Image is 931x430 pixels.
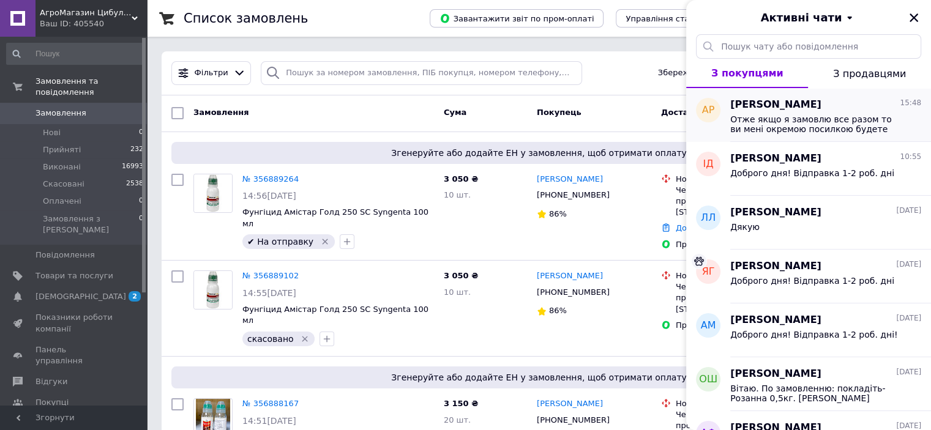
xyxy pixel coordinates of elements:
[686,59,808,88] button: З покупцями
[896,259,921,270] span: [DATE]
[730,114,904,134] span: Отже якщо я замовлю все разом то ви мені окремою посилкою будете надсилати ті добрива?
[701,319,716,333] span: АМ
[900,152,921,162] span: 10:55
[907,10,921,25] button: Закрити
[130,144,143,155] span: 232
[139,196,143,207] span: 0
[701,211,716,225] span: ЛЛ
[444,271,478,280] span: 3 050 ₴
[730,259,821,273] span: [PERSON_NAME]
[699,373,717,387] span: ОШ
[702,103,715,117] span: АР
[247,334,294,344] span: скасовано
[444,108,466,117] span: Cума
[676,320,800,331] div: Пром-оплата
[242,207,428,228] a: Фунгіцид Амістар Голд 250 SC Syngenta 100 мл
[730,206,821,220] span: [PERSON_NAME]
[36,312,113,334] span: Показники роботи компанії
[242,191,296,201] span: 14:56[DATE]
[43,213,139,235] span: Замовлення з [PERSON_NAME]
[696,34,921,59] input: Пошук чату або повідомлення
[730,222,760,232] span: Дякую
[444,287,471,297] span: 10 шт.
[36,344,113,366] span: Панель управління
[176,371,902,384] span: Згенеруйте або додайте ЕН у замовлення, щоб отримати оплату
[40,18,147,29] div: Ваш ID: 405540
[711,67,783,79] span: З покупцями
[40,7,132,18] span: АгроМагазин Цибулинка (Все для Саду та Городу)
[676,398,800,409] div: Нова Пошта
[730,384,904,403] span: Вітаю. По замовленню: покладіть- Розанна 0,5кг. [PERSON_NAME] Золотий 0,5кг. Телефон.Вам, домовле...
[184,11,308,26] h1: Список замовлень
[444,399,478,408] span: 3 150 ₴
[537,398,603,410] a: [PERSON_NAME]
[658,67,741,79] span: Збережені фільтри:
[833,68,906,80] span: З продавцями
[686,250,931,303] button: ЯГ[PERSON_NAME][DATE]Доброго дня! Відправка 1-2 роб. дні
[730,313,821,327] span: [PERSON_NAME]
[139,213,143,235] span: 0
[661,108,752,117] span: Доставка та оплата
[730,367,821,381] span: [PERSON_NAME]
[194,271,232,309] img: Фото товару
[676,239,800,250] div: Пром-оплата
[686,142,931,196] button: ІД[PERSON_NAME]10:55Доброго дня! Відправка 1-2 роб. дні
[730,152,821,166] span: [PERSON_NAME]
[36,270,113,281] span: Товари та послуги
[686,357,931,411] button: ОШ[PERSON_NAME][DATE]Вітаю. По замовленню: покладіть- Розанна 0,5кг. [PERSON_NAME] Золотий 0,5кг....
[439,13,594,24] span: Завантажити звіт по пром-оплаті
[760,10,842,26] span: Активні чати
[139,127,143,138] span: 0
[730,330,897,339] span: Доброго дня! Відправка 1-2 роб. дні!
[444,415,471,424] span: 20 шт.
[36,76,147,98] span: Замовлення та повідомлення
[676,174,800,185] div: Нова Пошта
[193,174,233,213] a: Фото товару
[896,367,921,377] span: [DATE]
[242,174,299,183] a: № 356889264
[676,185,800,218] div: Чернигов, №22 (до 10 кг): просп. [PERSON_NAME][STREET_ADDRESS]
[36,108,86,119] span: Замовлення
[242,271,299,280] a: № 356889102
[444,190,471,199] span: 10 шт.
[537,108,581,117] span: Покупець
[730,98,821,112] span: [PERSON_NAME]
[537,287,610,297] span: [PHONE_NUMBER]
[43,144,81,155] span: Прийняті
[242,288,296,298] span: 14:55[DATE]
[808,59,931,88] button: З продавцями
[193,270,233,310] a: Фото товару
[444,174,478,183] span: 3 050 ₴
[730,168,894,178] span: Доброго дня! Відправка 1-2 роб. дні
[537,174,603,185] a: [PERSON_NAME]
[320,237,330,247] svg: Видалити мітку
[686,303,931,357] button: АМ[PERSON_NAME][DATE]Доброго дня! Відправка 1-2 роб. дні!
[122,161,143,172] span: 16993
[900,98,921,108] span: 15:48
[43,127,61,138] span: Нові
[242,399,299,408] a: № 356888167
[36,376,67,387] span: Відгуки
[194,174,232,212] img: Фото товару
[193,108,249,117] span: Замовлення
[676,223,720,232] a: Додати ЕН
[43,161,81,172] span: Виконані
[549,306,567,315] span: 86%
[126,179,143,190] span: 2538
[247,237,313,247] span: ✔ На отправку
[242,416,296,426] span: 14:51[DATE]
[686,196,931,250] button: ЛЛ[PERSON_NAME][DATE]Дякую
[896,313,921,324] span: [DATE]
[242,305,428,325] a: Фунгіцид Амістар Голд 250 SC Syngenta 100 мл
[537,415,610,424] span: [PHONE_NUMBER]
[36,250,95,261] span: Повідомлення
[676,281,800,315] div: Чернигов, №22 (до 10 кг): просп. [PERSON_NAME][STREET_ADDRESS]
[703,157,713,171] span: ІД
[720,10,897,26] button: Активні чати
[300,334,310,344] svg: Видалити мітку
[36,397,69,408] span: Покупці
[537,190,610,199] span: [PHONE_NUMBER]
[616,9,729,28] button: Управління статусами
